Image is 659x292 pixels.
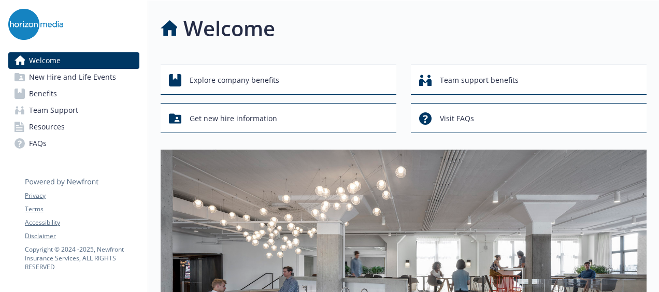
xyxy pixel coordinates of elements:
span: FAQs [29,135,47,152]
span: Team Support [29,102,78,119]
button: Team support benefits [411,65,647,95]
button: Explore company benefits [161,65,396,95]
a: Terms [25,205,139,214]
button: Get new hire information [161,103,396,133]
a: Benefits [8,85,139,102]
span: Benefits [29,85,57,102]
a: Resources [8,119,139,135]
span: Get new hire information [190,109,277,128]
p: Copyright © 2024 - 2025 , Newfront Insurance Services, ALL RIGHTS RESERVED [25,245,139,271]
button: Visit FAQs [411,103,647,133]
a: Accessibility [25,218,139,227]
a: Disclaimer [25,231,139,241]
span: Welcome [29,52,61,69]
span: Explore company benefits [190,70,279,90]
span: New Hire and Life Events [29,69,116,85]
h1: Welcome [183,13,275,44]
span: Team support benefits [440,70,519,90]
a: Team Support [8,102,139,119]
a: Welcome [8,52,139,69]
a: FAQs [8,135,139,152]
a: Privacy [25,191,139,200]
span: Resources [29,119,65,135]
a: New Hire and Life Events [8,69,139,85]
span: Visit FAQs [440,109,474,128]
